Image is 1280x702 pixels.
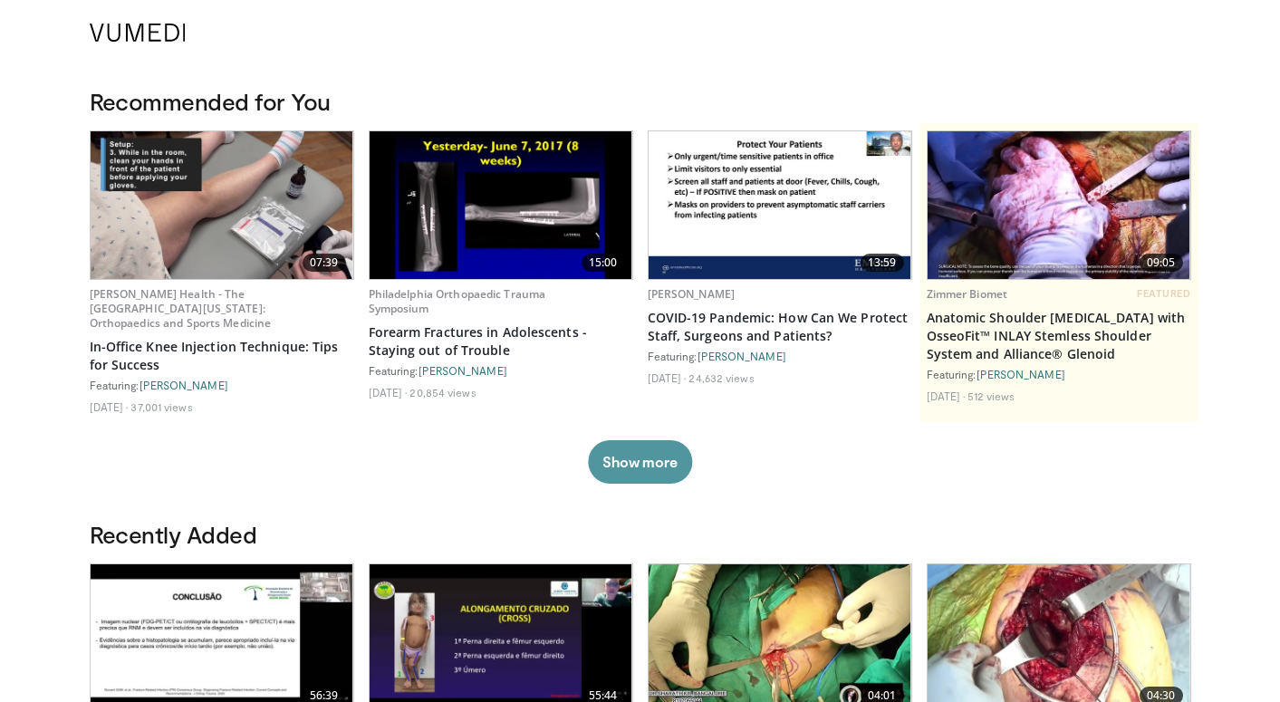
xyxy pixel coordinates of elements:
[91,131,353,279] a: 07:39
[927,389,966,403] li: [DATE]
[928,131,1190,279] a: 09:05
[130,399,192,414] li: 37,001 views
[90,399,129,414] li: [DATE]
[1137,287,1190,300] span: FEATURED
[369,385,408,399] li: [DATE]
[967,389,1015,403] li: 512 views
[648,349,912,363] div: Featuring:
[419,364,507,377] a: [PERSON_NAME]
[927,309,1191,363] a: Anatomic Shoulder [MEDICAL_DATA] with OsseoFit™ INLAY Stemless Shoulder System and Alliance® Glenoid
[370,131,632,279] img: 25619031-145e-4c60-a054-82f5ddb5a1ab.620x360_q85_upscale.jpg
[303,254,346,272] span: 07:39
[370,131,632,279] a: 15:00
[90,286,272,331] a: [PERSON_NAME] Health - The [GEOGRAPHIC_DATA][US_STATE]: Orthopaedics and Sports Medicine
[648,286,736,302] a: [PERSON_NAME]
[90,338,354,374] a: In-Office Knee Injection Technique: Tips for Success
[90,87,1191,116] h3: Recommended for You
[90,24,186,42] img: VuMedi Logo
[369,363,633,378] div: Featuring:
[648,309,912,345] a: COVID-19 Pandemic: How Can We Protect Staff, Surgeons and Patients?
[588,440,692,484] button: Show more
[928,131,1190,279] img: 59d0d6d9-feca-4357-b9cd-4bad2cd35cb6.620x360_q85_upscale.jpg
[927,367,1191,381] div: Featuring:
[861,254,904,272] span: 13:59
[698,350,786,362] a: [PERSON_NAME]
[369,286,546,316] a: Philadelphia Orthopaedic Trauma Symposium
[927,286,1008,302] a: Zimmer Biomet
[649,131,911,279] img: 23648be7-b93f-4b4e-bfe6-94ce1fdb8b7e.620x360_q85_upscale.jpg
[91,131,353,279] img: 9b54ede4-9724-435c-a780-8950048db540.620x360_q85_upscale.jpg
[1140,254,1183,272] span: 09:05
[649,131,911,279] a: 13:59
[409,385,476,399] li: 20,854 views
[977,368,1065,380] a: [PERSON_NAME]
[648,370,687,385] li: [DATE]
[369,323,633,360] a: Forearm Fractures in Adolescents - Staying out of Trouble
[582,254,625,272] span: 15:00
[140,379,228,391] a: [PERSON_NAME]
[90,520,1191,549] h3: Recently Added
[688,370,754,385] li: 24,632 views
[90,378,354,392] div: Featuring:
